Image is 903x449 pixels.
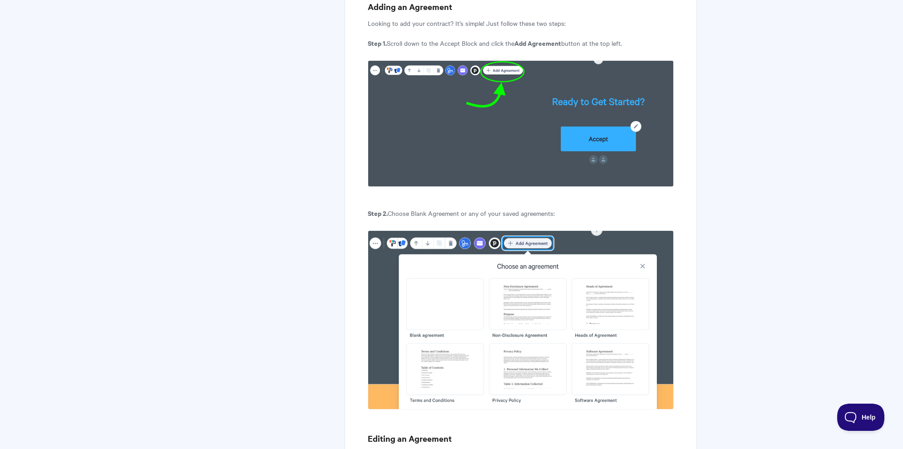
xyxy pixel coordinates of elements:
[368,432,673,445] h3: Editing an Agreement
[368,18,673,29] p: Looking to add your contract? It’s simple! Just follow these two steps:
[368,230,673,410] img: file-cPkSsx33mp.png
[837,404,885,431] iframe: Toggle Customer Support
[368,60,673,187] img: file-8sZstOmgaX.png
[368,38,387,48] b: Step 1.
[368,208,388,218] b: Step 2.
[368,0,673,13] h3: Adding an Agreement
[514,38,561,48] b: Add Agreement
[368,38,673,49] p: Scroll down to the Accept Block and click the button at the top left.
[368,208,673,219] p: Choose Blank Agreement or any of your saved agreements:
